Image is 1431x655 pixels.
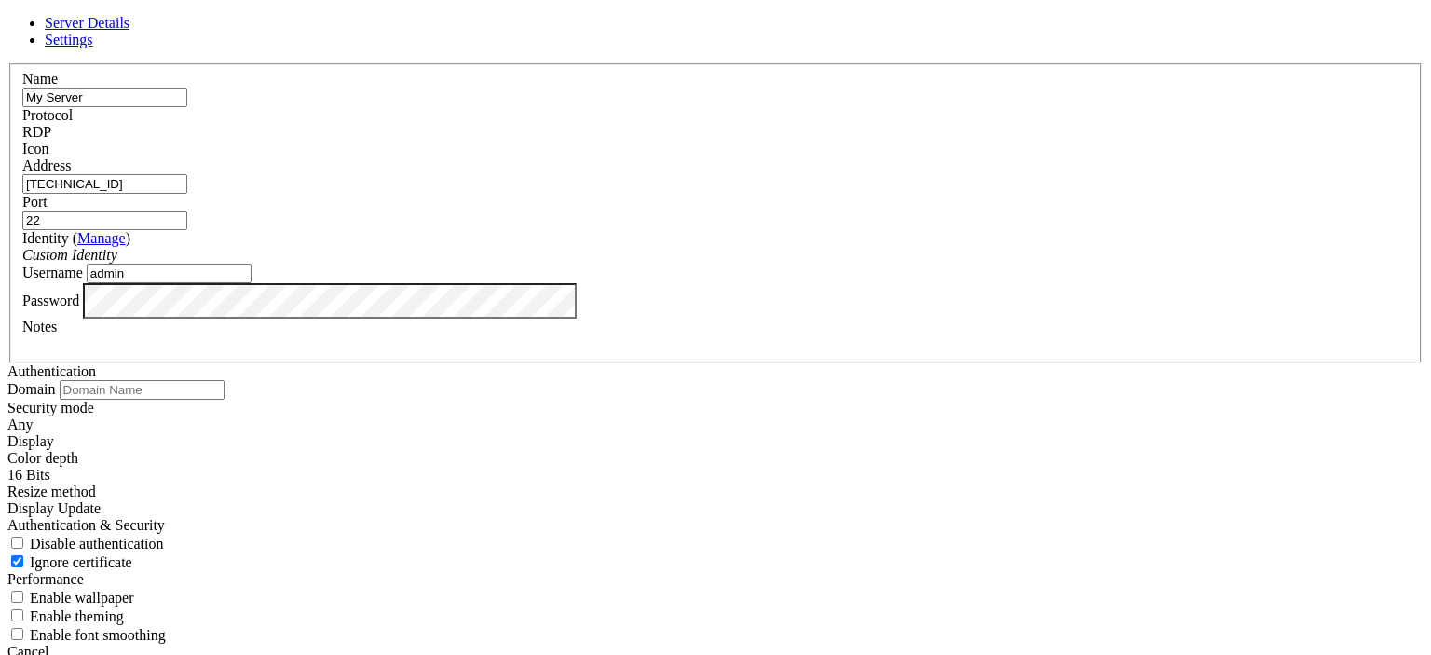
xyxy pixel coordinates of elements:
[82,150,134,165] span: passed.
[22,319,57,334] label: Notes
[7,150,1188,166] x-row: Port check
[7,134,1188,150] x-row: Checking port
[7,416,34,432] span: Any
[7,400,94,416] label: Security mode
[37,102,45,117] span: 1
[11,591,23,603] input: Enable wallpaper
[7,450,78,466] label: The color depth to request, in bits-per-pixel.
[11,609,23,621] input: Enable theming
[7,517,165,533] label: Authentication & Security
[45,102,61,118] span: 🪙
[7,166,1058,181] span: Installing... 100% |█████████████████████████████████████████████████████████████████████████████...
[22,247,1409,264] div: Custom Identity
[30,590,134,606] span: Enable wallpaper
[7,627,166,643] label: If set to true, text will be rendered with smooth edges. Text over RDP is rendered with rough edg...
[104,118,238,133] span: [URL][DOMAIN_NAME]
[22,141,48,157] label: Icon
[7,554,132,570] label: If set to true, the certificate returned by the server will be ignored, even if that certificate ...
[7,118,1188,134] x-row: Tracking URL:
[22,292,79,307] label: Password
[30,608,124,624] span: Enable theming
[52,39,201,54] span: Windows 10 LTSC 2019
[77,230,126,246] a: Manage
[7,363,96,379] label: Authentication
[30,554,132,570] span: Ignore certificate
[22,71,58,87] label: Name
[470,182,604,197] span: [URL][DOMAIN_NAME]
[45,15,129,31] a: Server Details
[7,23,619,38] span: TinyInstaller will reboot your server then re-install with using these information
[22,194,48,210] label: Port
[7,590,134,606] label: If set to true, enables rendering of the desktop wallpaper. By default, wallpaper will be disable...
[7,500,1424,517] div: Display Update
[7,198,1188,213] x-row: root@vmi2849043:~# FATAL ERROR: Remote side unexpectedly closed network connection
[7,182,1188,198] x-row: VPS is now rebooting, please check progress in Install history
[7,102,1188,118] x-row: CPI:
[7,484,96,499] label: Display Update channel added with RDP 8.1 to signal the server when the client display size has c...
[7,71,1188,87] x-row: IPv6:
[7,571,84,587] label: Performance
[22,174,187,194] input: Host Name or IP
[22,230,130,246] label: Identity
[22,124,51,140] span: RDP
[7,608,124,624] label: If set to true, enables use of theming of windows and controls.
[7,55,1188,71] x-row: IPv4:
[7,381,56,397] label: Domain
[7,500,101,516] span: Display Update
[22,107,73,123] label: Protocol
[7,433,54,449] label: Display
[45,87,171,102] span: /dev/sda - 150 GB
[22,211,187,230] input: Port Number
[22,124,1409,141] div: RDP
[22,157,71,173] label: Address
[7,536,164,552] label: If set to true, authentication will be disabled. Note that this refers to authentication that tak...
[11,537,23,549] input: Disable authentication
[60,380,225,400] input: Domain Name
[104,134,142,149] span: 22...
[7,416,1424,433] div: Any
[22,247,117,263] i: Custom Identity
[45,71,537,86] span: [TECHNICAL_ID] gw [TECHNICAL_ID] dns [TECHNICAL_ID],[TECHNICAL_ID]
[22,88,187,107] input: Server Name
[87,264,252,283] input: Login Username
[7,467,50,483] span: 16 Bits
[22,265,83,280] label: Username
[45,55,537,70] span: [TECHNICAL_ID] gw [TECHNICAL_ID] dns [TECHNICAL_ID],[TECHNICAL_ID]
[7,467,1424,484] div: 16 Bits
[11,555,23,567] input: Ignore certificate
[7,7,171,22] span: TinyInstaller v25.9.27
[30,627,166,643] span: Enable font smoothing
[7,213,15,229] div: (0, 13)
[73,230,130,246] span: ( )
[30,536,164,552] span: Disable authentication
[11,628,23,640] input: Enable font smoothing
[45,32,93,48] a: Settings
[7,87,1188,102] x-row: Disk:
[7,39,1188,55] x-row: Image:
